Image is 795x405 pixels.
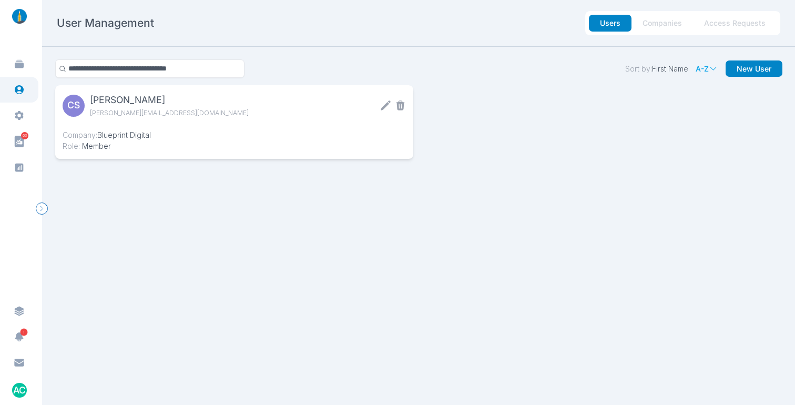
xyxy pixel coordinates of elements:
[589,15,631,32] button: Users
[90,107,262,118] span: [PERSON_NAME][EMAIL_ADDRESS][DOMAIN_NAME]
[696,64,709,74] p: A-Z
[57,16,154,31] h2: User Management
[693,15,777,32] button: Access Requests
[8,9,30,24] img: linklaunch_small.2ae18699.png
[631,15,693,32] button: Companies
[63,130,97,139] span: Company:
[63,95,85,117] div: CS
[63,129,151,140] p: Blueprint Digital
[625,64,652,73] span: Sort by:
[21,132,28,139] span: 63
[63,140,111,151] p: Member
[696,64,718,74] button: A-Z
[625,64,688,74] p: First Name
[63,141,80,150] span: Role:
[726,60,782,77] button: New User
[90,93,262,107] span: [PERSON_NAME]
